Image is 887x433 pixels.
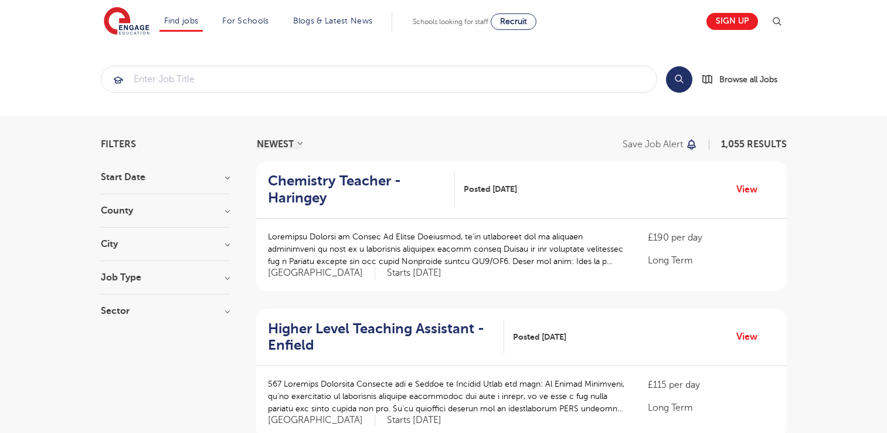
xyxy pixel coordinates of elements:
img: Engage Education [104,7,149,36]
a: Recruit [491,13,536,30]
p: Starts [DATE] [387,414,441,427]
a: Sign up [706,13,758,30]
p: 567 Loremips Dolorsita Consecte adi e Seddoe te Incidid Utlab etd magn: Al Enimad Minimveni, qu’n... [268,378,625,415]
a: Browse all Jobs [702,73,787,86]
a: For Schools [222,16,269,25]
h3: City [101,239,230,249]
a: Blogs & Latest News [293,16,373,25]
p: £190 per day [648,231,774,245]
h2: Higher Level Teaching Assistant - Enfield [268,320,495,354]
span: Filters [101,140,136,149]
span: Browse all Jobs [719,73,777,86]
button: Search [666,66,692,93]
span: Posted [DATE] [464,183,517,195]
h3: County [101,206,230,215]
span: [GEOGRAPHIC_DATA] [268,267,375,279]
p: Long Term [648,253,774,268]
span: [GEOGRAPHIC_DATA] [268,414,375,427]
span: 1,055 RESULTS [721,139,787,150]
div: Submit [101,66,657,93]
input: Submit [101,66,657,92]
h3: Job Type [101,273,230,282]
p: Long Term [648,401,774,415]
p: Starts [DATE] [387,267,441,279]
h2: Chemistry Teacher - Haringey [268,172,446,207]
h3: Sector [101,306,230,316]
span: Schools looking for staff [413,18,488,26]
a: Higher Level Teaching Assistant - Enfield [268,320,504,354]
p: Save job alert [623,140,683,149]
span: Recruit [500,17,527,26]
a: Find jobs [164,16,199,25]
h3: Start Date [101,172,230,182]
a: Chemistry Teacher - Haringey [268,172,455,207]
span: Posted [DATE] [513,331,566,343]
button: Save job alert [623,140,698,149]
p: £115 per day [648,378,774,392]
a: View [736,182,766,197]
p: Loremipsu Dolorsi am Consec Ad Elitse Doeiusmod, te’in utlaboreet dol ma aliquaen adminimveni qu ... [268,231,625,268]
a: View [736,329,766,344]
